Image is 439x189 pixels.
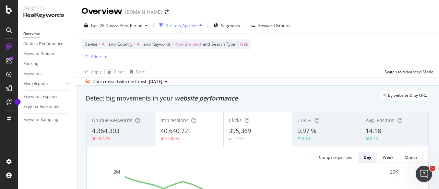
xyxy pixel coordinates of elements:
button: Keyword Groups [249,20,293,31]
a: Keywords Explorer [23,93,71,101]
div: Data crossed with the Crawl [93,79,146,85]
a: Keyword Groups [23,50,71,58]
span: Unique Keywords [92,117,132,123]
button: Day [358,152,377,163]
button: Week [377,152,399,163]
span: Country [117,41,132,47]
span: and [203,41,210,47]
span: All [102,39,107,49]
div: Add Filter [91,54,109,59]
span: Segments [221,23,240,28]
span: Clicks [229,117,242,123]
span: 2025 Sep. 15th [149,79,162,85]
div: 8.13 [370,135,378,141]
span: Impressions [161,117,189,123]
div: [DOMAIN_NAME] [125,9,162,15]
a: Ranking [23,60,71,68]
a: Keyword Sampling [23,116,71,123]
button: 2 Filters Applied [156,20,205,31]
button: Last 28 DaysvsPrev. Period [82,20,151,31]
span: By website & by URL [388,93,427,97]
button: Clear [105,66,124,77]
span: Avg. Position [366,117,395,123]
span: = [172,41,174,47]
span: 0.97 % [297,127,316,135]
span: vs Prev. Period [115,23,142,28]
div: Save [136,69,145,75]
div: Content Performance [23,40,63,48]
div: Switch to Advanced Mode [384,69,434,75]
div: More Reports [23,80,48,87]
span: = [133,41,136,47]
div: 1.68% [233,136,245,142]
div: Overview [23,31,40,38]
div: Month [405,154,417,160]
div: Keywords Explorer [23,93,58,101]
span: and [108,41,116,47]
div: Keyword Groups [23,50,54,58]
img: Equal [229,138,232,140]
span: Web [240,39,248,49]
text: 20K [390,169,399,175]
div: Week [383,154,393,160]
div: Analytics [23,5,70,11]
a: More Reports [23,80,64,87]
div: Overview [82,5,122,17]
button: Segments [211,20,243,31]
div: Apply [91,69,102,75]
button: [DATE] [146,78,170,86]
a: Content Performance [23,40,71,48]
div: 12.82% [165,135,179,141]
button: Month [399,152,423,163]
span: All [137,39,142,49]
span: Keywords [152,41,171,47]
a: Explorer Bookmarks [23,103,71,110]
div: Ranking [23,60,38,68]
button: Apply [82,66,102,77]
iframe: Intercom live chat [416,166,432,182]
button: Add Filter [82,52,109,60]
div: legacy label [380,91,429,100]
span: 5 [430,166,435,171]
div: Compare periods [319,154,352,160]
span: 395,369 [229,127,251,135]
span: 40,640,721 [161,127,191,135]
text: 2M [114,169,120,175]
div: Keyword Sampling [23,116,58,123]
div: Keywords [23,70,41,78]
span: Non-Branded [175,39,201,49]
div: RealKeywords [23,11,70,19]
div: 0.13 [302,135,310,141]
div: Keyword Groups [258,23,290,28]
span: CTR % [297,117,312,123]
div: 29.42% [96,135,110,141]
span: 14.18 [366,127,381,135]
div: Day [364,154,371,160]
div: Tooltip anchor [14,99,21,105]
span: Last 28 Days [91,23,115,28]
span: and [143,41,151,47]
span: = [236,41,239,47]
a: Keywords [23,70,71,78]
span: Device [84,41,97,47]
a: Overview [23,31,71,38]
span: Search Type [212,41,235,47]
div: 2 Filters Applied [166,23,197,28]
span: = [98,41,101,47]
div: Clear [114,69,124,75]
span: 4,364,303 [92,127,119,135]
button: Save [127,66,145,77]
div: Explorer Bookmarks [23,103,60,110]
div: arrow-right-arrow-left [165,10,169,14]
button: Switch to Advanced Mode [382,66,434,77]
